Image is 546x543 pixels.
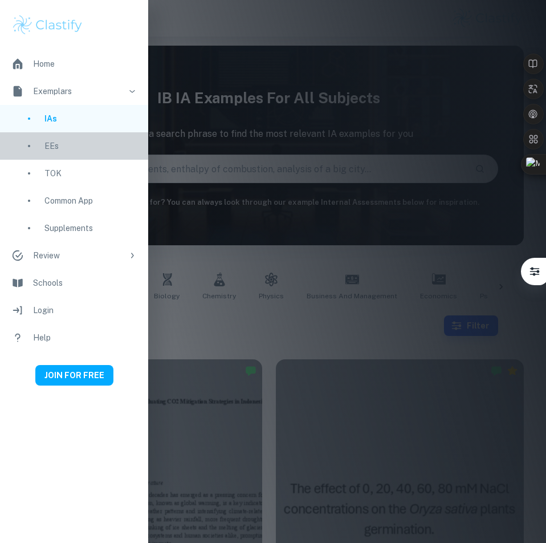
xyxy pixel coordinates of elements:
[11,14,84,37] img: Clastify logo
[33,249,123,262] div: Review
[33,304,137,317] div: Login
[44,194,137,207] div: Common App
[33,331,137,344] div: Help
[44,112,137,125] div: IAs
[35,365,113,386] button: JOIN FOR FREE
[33,277,137,289] div: Schools
[33,85,123,98] div: Exemplars
[44,167,137,180] div: TOK
[44,140,137,152] div: EEs
[44,222,137,234] div: Supplements
[523,260,546,283] button: Filter
[33,58,137,70] div: Home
